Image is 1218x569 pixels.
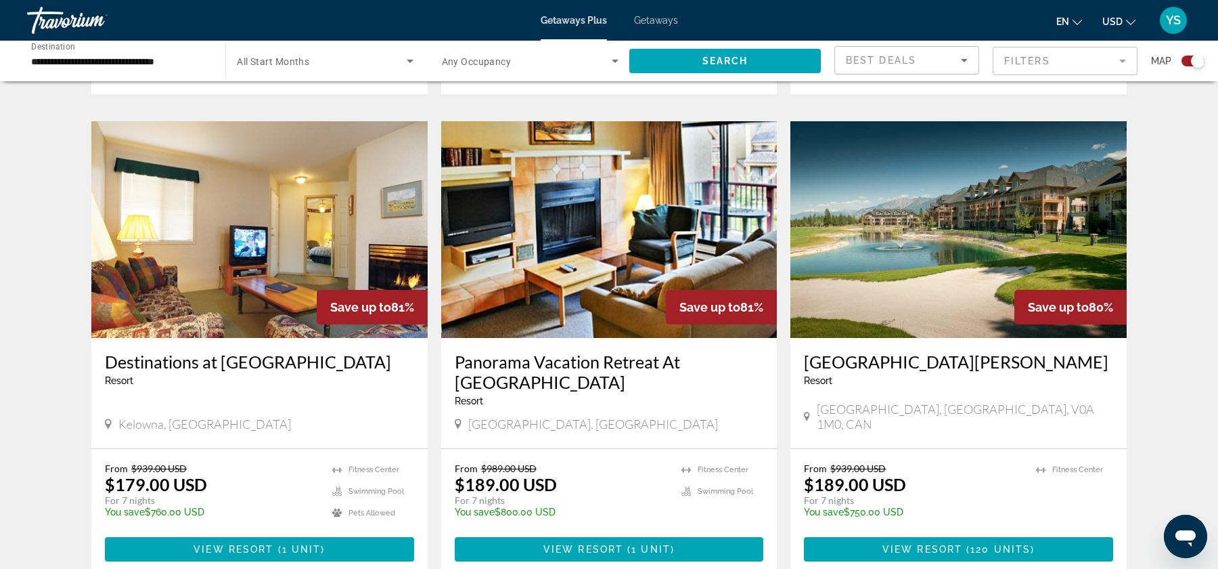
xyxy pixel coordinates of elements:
span: You save [804,507,844,518]
button: View Resort(1 unit) [455,537,764,562]
span: [GEOGRAPHIC_DATA], [GEOGRAPHIC_DATA], V0A 1M0, CAN [817,402,1113,431]
button: View Resort(1 unit) [105,537,414,562]
a: [GEOGRAPHIC_DATA][PERSON_NAME] [804,352,1113,372]
span: Destination [31,41,75,51]
p: $750.00 USD [804,507,1022,518]
button: View Resort(120 units) [804,537,1113,562]
span: $939.00 USD [131,463,187,474]
a: Travorium [27,3,162,38]
span: Any Occupancy [442,56,512,67]
button: Search [629,49,821,73]
span: Fitness Center [348,465,399,474]
p: $189.00 USD [804,474,906,494]
iframe: Кнопка запуска окна обмена сообщениями [1164,515,1207,558]
p: $189.00 USD [455,474,557,494]
button: User Menu [1156,6,1191,35]
p: For 7 nights [804,494,1022,507]
span: Kelowna, [GEOGRAPHIC_DATA] [118,417,291,431]
span: From [455,463,478,474]
p: $800.00 USD [455,507,669,518]
a: Getaways [634,15,678,26]
span: 1 unit [631,544,671,555]
a: Destinations at [GEOGRAPHIC_DATA] [105,352,414,372]
span: Save up to [330,300,391,314]
button: Change language [1056,12,1082,31]
span: YS [1166,14,1181,27]
span: USD [1102,16,1123,27]
span: ( ) [273,544,325,555]
span: All Start Months [237,56,309,67]
span: Save up to [679,300,740,314]
span: $939.00 USD [830,463,886,474]
a: Panorama Vacation Retreat At [GEOGRAPHIC_DATA] [455,352,764,392]
span: From [105,463,128,474]
span: Save up to [1028,300,1089,314]
img: 0374I01L.jpg [441,121,777,338]
span: Resort [105,375,133,386]
span: ( ) [623,544,675,555]
span: 120 units [970,544,1031,555]
button: Change currency [1102,12,1135,31]
p: $760.00 USD [105,507,319,518]
span: Fitness Center [698,465,748,474]
div: 80% [1014,290,1127,324]
span: $989.00 USD [481,463,537,474]
div: 81% [666,290,777,324]
span: [GEOGRAPHIC_DATA], [GEOGRAPHIC_DATA] [468,417,718,431]
span: Map [1151,51,1171,70]
img: ii_big1.jpg [790,121,1127,338]
span: From [804,463,827,474]
span: View Resort [194,544,273,555]
span: Swimming Pool [698,487,753,496]
div: 81% [317,290,428,324]
span: Pets Allowed [348,509,395,518]
span: Fitness Center [1052,465,1103,474]
p: For 7 nights [455,494,669,507]
span: View Resort [882,544,962,555]
img: 6849I01L.jpg [91,121,428,338]
span: View Resort [543,544,623,555]
span: ( ) [962,544,1035,555]
a: Getaways Plus [541,15,607,26]
span: Swimming Pool [348,487,404,496]
button: Filter [993,46,1137,76]
p: For 7 nights [105,494,319,507]
span: You save [105,507,145,518]
mat-select: Sort by [846,52,968,68]
span: Search [702,56,748,66]
p: $179.00 USD [105,474,207,494]
span: 1 unit [282,544,321,555]
span: Resort [455,396,483,406]
span: Best Deals [846,55,916,66]
span: Resort [804,375,832,386]
span: You save [455,507,495,518]
span: en [1056,16,1069,27]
